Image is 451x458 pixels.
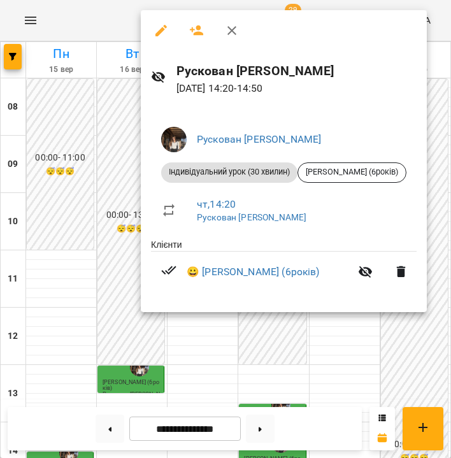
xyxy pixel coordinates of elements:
[151,238,417,297] ul: Клієнти
[197,212,306,222] a: Рускован [PERSON_NAME]
[197,198,236,210] a: чт , 14:20
[161,166,297,178] span: Індивідуальний урок (30 хвилин)
[176,61,417,81] h6: Рускован [PERSON_NAME]
[161,262,176,278] svg: Візит сплачено
[197,133,321,145] a: Рускован [PERSON_NAME]
[161,127,187,152] img: 4bf5e9be0fd49c8e8c79a44e76c85ede.jpeg
[176,81,417,96] p: [DATE] 14:20 - 14:50
[187,264,320,280] a: 😀 [PERSON_NAME] (6років)
[298,166,406,178] span: [PERSON_NAME] (6років)
[297,162,406,183] div: [PERSON_NAME] (6років)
